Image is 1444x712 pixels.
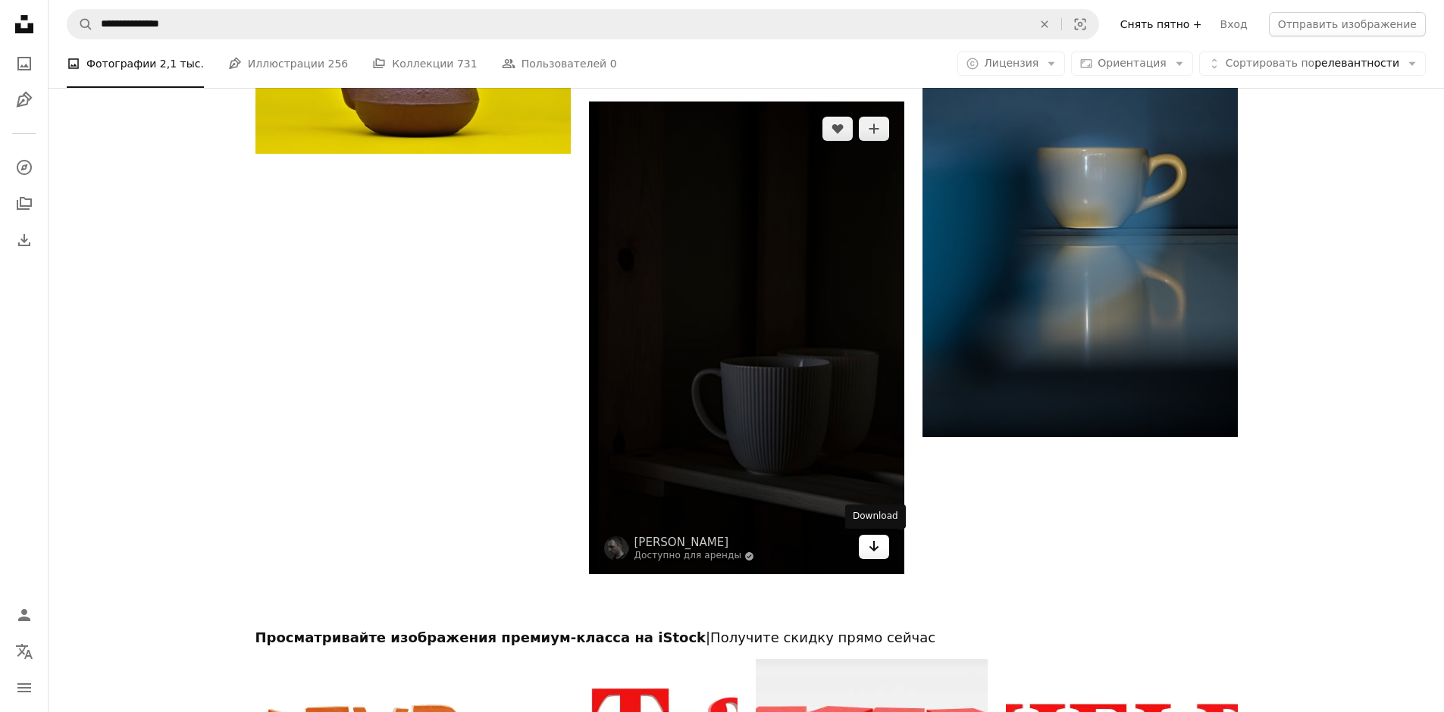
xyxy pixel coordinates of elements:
[9,152,39,183] a: Исследовать
[1071,52,1193,76] button: Ориентация
[634,550,742,562] ya-tr-span: Доступно для аренды
[1199,52,1426,76] button: Сортировать порелевантности
[67,10,93,39] button: Поиск Unsplash
[859,117,889,141] button: Добавить в коллекцию
[9,673,39,703] button: Меню
[1111,12,1211,36] a: Снять пятно +
[9,85,39,115] a: Иллюстрации
[1278,18,1417,30] ya-tr-span: Отправить изображение
[1314,57,1399,69] ya-tr-span: релевантности
[328,58,349,70] ya-tr-span: 256
[845,504,906,529] div: Download
[922,194,1238,208] a: белая чашка на столе
[1028,10,1061,39] button: Очистить
[957,52,1065,76] button: Лицензия
[392,55,453,72] ya-tr-span: Коллекции
[1120,18,1202,30] ya-tr-span: Снять пятно +
[522,55,607,72] ya-tr-span: Пользователей
[1098,57,1167,69] ya-tr-span: Ориентация
[610,58,617,70] ya-tr-span: 0
[1220,18,1248,30] ya-tr-span: Вход
[1226,57,1314,69] ya-tr-span: Сортировать по
[1062,10,1098,39] button: Визуальный поиск
[604,536,628,561] img: Перейдите в профиль Лассе Мёллера
[9,48,39,79] a: Фото
[589,331,904,345] a: белая керамическая кружка на коричневом деревянном столе
[457,58,478,70] ya-tr-span: 731
[634,550,755,562] a: Доступно для аренды
[9,189,39,219] a: Коллекции
[822,117,853,141] button: Нравится
[1211,12,1257,36] a: Вход
[9,225,39,255] a: История загрузок
[706,629,710,645] ya-tr-span: |
[9,9,39,42] a: Главная страница — Unplash
[634,535,755,550] a: [PERSON_NAME]
[1269,12,1426,36] button: Отправить изображение
[372,39,477,88] a: Коллекции 731
[502,39,617,88] a: Пользователей 0
[67,9,1099,39] form: Поиск визуальных элементов по всему сайту
[255,629,706,645] ya-tr-span: Просматривайте изображения премиум-класса на iStock
[589,101,904,574] img: белая керамическая кружка на коричневом деревянном столе
[228,39,348,88] a: Иллюстрации 256
[710,629,935,645] ya-tr-span: Получите скидку прямо сейчас
[984,57,1038,69] ya-tr-span: Лицензия
[859,535,889,559] a: Скачать
[248,55,324,72] ya-tr-span: Иллюстрации
[9,600,39,630] a: Войдите в систему / Зарегистрируйтесь
[9,636,39,667] button: Язык
[634,536,729,549] ya-tr-span: [PERSON_NAME]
